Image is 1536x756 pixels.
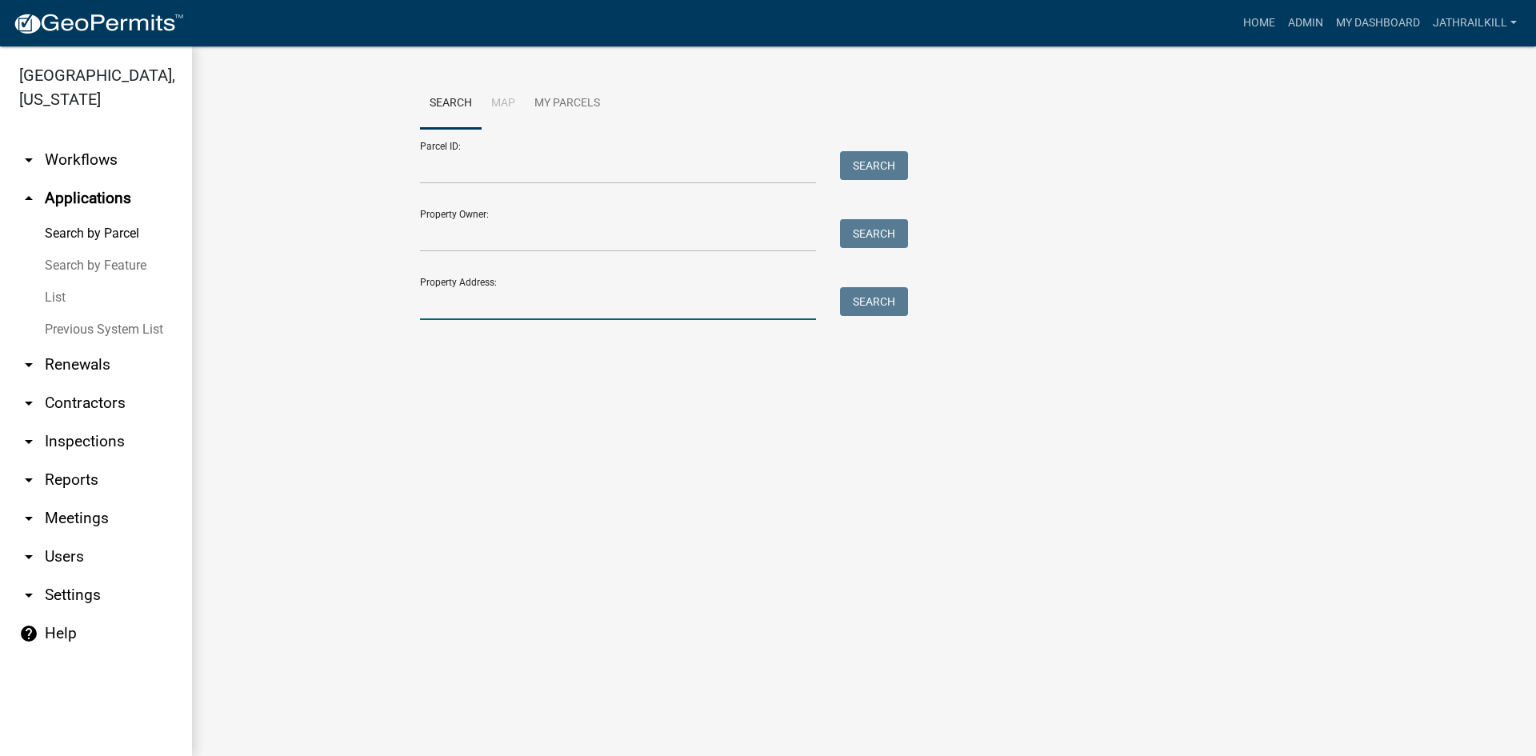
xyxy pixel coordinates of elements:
i: arrow_drop_down [19,432,38,451]
i: help [19,624,38,643]
i: arrow_drop_up [19,189,38,208]
i: arrow_drop_down [19,394,38,413]
a: Jathrailkill [1426,8,1523,38]
i: arrow_drop_down [19,470,38,490]
i: arrow_drop_down [19,509,38,528]
i: arrow_drop_down [19,355,38,374]
button: Search [840,151,908,180]
i: arrow_drop_down [19,586,38,605]
button: Search [840,219,908,248]
a: Search [420,78,482,130]
a: My Parcels [525,78,610,130]
i: arrow_drop_down [19,547,38,566]
a: My Dashboard [1330,8,1426,38]
a: Admin [1282,8,1330,38]
a: Home [1237,8,1282,38]
button: Search [840,287,908,316]
i: arrow_drop_down [19,150,38,170]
